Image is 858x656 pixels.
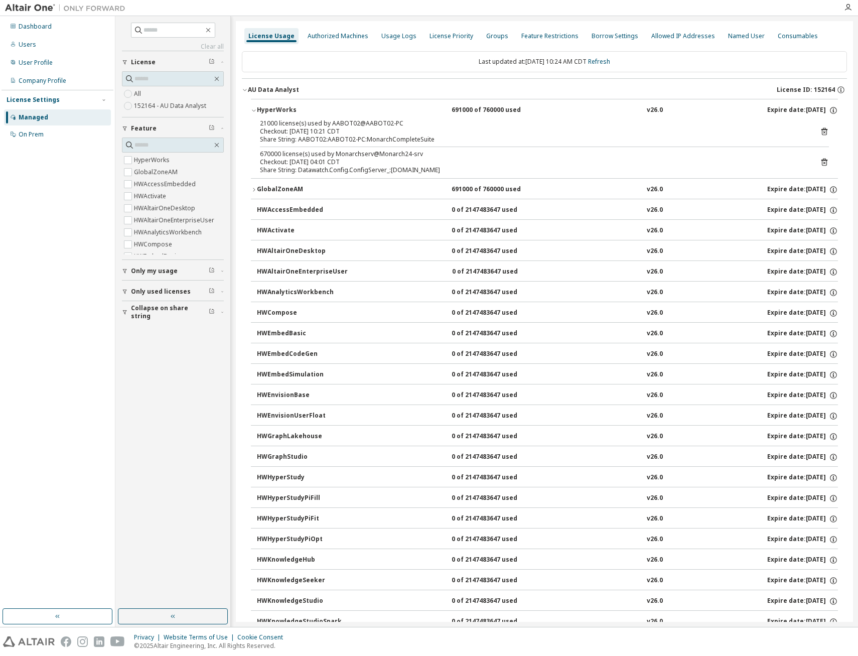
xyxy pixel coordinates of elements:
div: v26.0 [647,329,663,338]
div: v26.0 [647,268,663,277]
div: Expire date: [DATE] [767,247,838,256]
div: HWHyperStudyPiOpt [257,535,347,544]
span: License ID: 152164 [777,86,835,94]
div: Share String: AABOT02:AABOT02-PC:MonarchCompleteSuite [260,136,805,144]
div: v26.0 [647,206,663,215]
img: altair_logo.svg [3,636,55,647]
button: HWHyperStudy0 of 2147483647 usedv26.0Expire date:[DATE] [257,467,838,489]
div: HyperWorks [257,106,347,115]
div: HWEnvisionUserFloat [257,412,347,421]
button: HWKnowledgeSeeker0 of 2147483647 usedv26.0Expire date:[DATE] [257,570,838,592]
div: Expire date: [DATE] [767,535,838,544]
button: HWEnvisionBase0 of 2147483647 usedv26.0Expire date:[DATE] [257,384,838,407]
div: HWEmbedSimulation [257,370,347,379]
div: Company Profile [19,77,66,85]
div: 0 of 2147483647 used [452,494,542,503]
div: 0 of 2147483647 used [452,350,542,359]
div: Cookie Consent [237,633,289,641]
button: HWEmbedCodeGen0 of 2147483647 usedv26.0Expire date:[DATE] [257,343,838,365]
div: HWEmbedBasic [257,329,347,338]
span: Clear filter [209,288,215,296]
div: HWEnvisionBase [257,391,347,400]
div: HWHyperStudy [257,473,347,482]
span: Collapse on share string [131,304,209,320]
div: HWAltairOneDesktop [257,247,347,256]
div: Expire date: [DATE] [767,106,838,115]
div: License Settings [7,96,60,104]
label: HWCompose [134,238,174,250]
img: linkedin.svg [94,636,104,647]
button: HWHyperStudyPiOpt0 of 2147483647 usedv26.0Expire date:[DATE] [257,529,838,551]
img: youtube.svg [110,636,125,647]
div: Expire date: [DATE] [767,494,838,503]
button: HWGraphLakehouse0 of 2147483647 usedv26.0Expire date:[DATE] [257,426,838,448]
div: Users [19,41,36,49]
div: Consumables [778,32,818,40]
div: Feature Restrictions [521,32,579,40]
div: v26.0 [647,391,663,400]
div: 0 of 2147483647 used [452,576,542,585]
div: v26.0 [647,494,663,503]
div: Expire date: [DATE] [767,576,838,585]
a: Clear all [122,43,224,51]
div: 0 of 2147483647 used [452,329,542,338]
div: Expire date: [DATE] [767,370,838,379]
div: HWEmbedCodeGen [257,350,347,359]
div: HWAltairOneEnterpriseUser [257,268,348,277]
div: 0 of 2147483647 used [452,206,542,215]
div: Expire date: [DATE] [767,329,838,338]
span: Clear filter [209,267,215,275]
span: Clear filter [209,308,215,316]
label: HWEmbedBasic [134,250,181,263]
img: Altair One [5,3,130,13]
div: HWKnowledgeSeeker [257,576,347,585]
div: Website Terms of Use [164,633,237,641]
span: Clear filter [209,58,215,66]
label: HWAccessEmbedded [134,178,198,190]
div: Expire date: [DATE] [767,309,838,318]
button: HWEmbedSimulation0 of 2147483647 usedv26.0Expire date:[DATE] [257,364,838,386]
div: Checkout: [DATE] 10:21 CDT [260,127,805,136]
div: Share String: Datawatch.Config.ConfigServer_:[DOMAIN_NAME] [260,166,805,174]
div: HWActivate [257,226,347,235]
span: Only used licenses [131,288,191,296]
div: Expire date: [DATE] [767,268,838,277]
div: HWKnowledgeHub [257,556,347,565]
button: HWHyperStudyPiFit0 of 2147483647 usedv26.0Expire date:[DATE] [257,508,838,530]
div: 0 of 2147483647 used [452,412,542,421]
div: v26.0 [647,617,663,626]
span: Feature [131,124,157,133]
button: HWEnvisionUserFloat0 of 2147483647 usedv26.0Expire date:[DATE] [257,405,838,427]
div: Expire date: [DATE] [767,206,838,215]
button: Collapse on share string [122,301,224,323]
button: License [122,51,224,73]
button: HWAccessEmbedded0 of 2147483647 usedv26.0Expire date:[DATE] [257,199,838,221]
div: 0 of 2147483647 used [452,226,542,235]
div: 0 of 2147483647 used [452,268,542,277]
div: v26.0 [647,576,663,585]
a: Refresh [588,57,610,66]
div: AU Data Analyst [248,86,299,94]
div: GlobalZoneAM [257,185,347,194]
div: v26.0 [647,432,663,441]
div: Named User [728,32,765,40]
button: HWKnowledgeStudioSpark0 of 2147483647 usedv26.0Expire date:[DATE] [257,611,838,633]
div: Managed [19,113,48,121]
div: v26.0 [647,350,663,359]
div: Allowed IP Addresses [651,32,715,40]
label: HWAltairOneDesktop [134,202,197,214]
div: HWAnalyticsWorkbench [257,288,347,297]
div: 0 of 2147483647 used [452,370,542,379]
div: v26.0 [647,226,663,235]
div: 0 of 2147483647 used [452,514,542,523]
div: Usage Logs [381,32,416,40]
button: HWAnalyticsWorkbench0 of 2147483647 usedv26.0Expire date:[DATE] [257,282,838,304]
div: v26.0 [647,453,663,462]
button: HWHyperStudyPiFill0 of 2147483647 usedv26.0Expire date:[DATE] [257,487,838,509]
div: v26.0 [647,556,663,565]
div: 0 of 2147483647 used [452,391,542,400]
div: Privacy [134,633,164,641]
button: HWAltairOneEnterpriseUser0 of 2147483647 usedv26.0Expire date:[DATE] [257,261,838,283]
div: Expire date: [DATE] [767,473,838,482]
div: Groups [486,32,508,40]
